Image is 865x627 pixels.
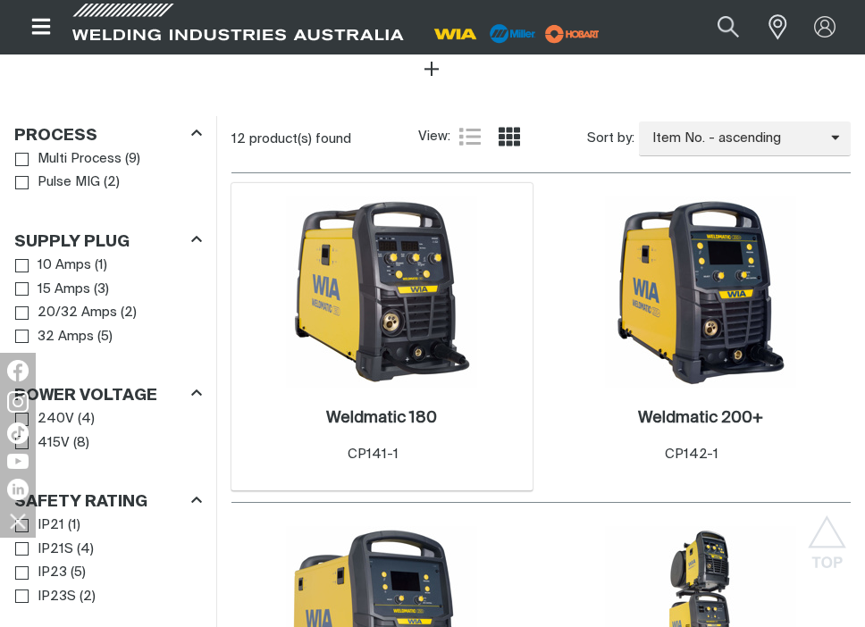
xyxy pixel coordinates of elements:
[15,278,90,302] a: 15 Amps
[15,147,122,171] a: Multi Process
[68,515,80,536] span: ( 1 )
[605,196,796,388] img: Weldmatic 200+
[15,147,201,195] ul: Process
[15,431,70,456] a: 415V
[38,433,70,454] span: 415V
[97,327,113,347] span: ( 5 )
[15,254,201,348] ul: Supply Plug
[71,563,86,583] span: ( 5 )
[7,391,29,413] img: Instagram
[38,563,67,583] span: IP23
[38,149,122,170] span: Multi Process
[14,126,97,146] h3: Process
[14,232,130,253] h3: Supply Plug
[418,127,450,147] span: View:
[7,360,29,381] img: Facebook
[249,132,351,146] span: product(s) found
[38,255,91,276] span: 10 Amps
[638,408,763,429] a: Weldmatic 200+
[348,447,399,461] span: CP141-1
[7,454,29,469] img: YouTube
[38,409,74,430] span: 240V
[15,254,91,278] a: 10 Amps
[38,172,100,193] span: Pulse MIG
[15,538,73,562] a: IP21S
[14,386,157,406] h3: Power Voltage
[326,410,437,426] h2: Weldmatic 180
[14,229,202,253] div: Supply Plug
[7,479,29,500] img: LinkedIn
[80,587,96,607] span: ( 2 )
[638,410,763,426] h2: Weldmatic 200+
[38,280,90,300] span: 15 Amps
[15,301,117,325] a: 20/32 Amps
[38,327,94,347] span: 32 Amps
[231,130,418,148] div: 12
[14,492,147,513] h3: Safety Rating
[286,196,477,388] img: Weldmatic 180
[38,539,73,560] span: IP21S
[3,506,33,536] img: hide socials
[104,172,120,193] span: ( 2 )
[326,408,437,429] a: Weldmatic 180
[807,515,847,556] button: Scroll to top
[540,21,605,47] img: miller
[77,539,94,560] span: ( 4 )
[665,447,718,461] span: CP142-1
[15,561,67,585] a: IP23
[7,422,29,444] img: TikTok
[698,7,759,47] button: Search products
[95,255,107,276] span: ( 1 )
[231,116,851,162] section: Product list controls
[14,383,202,407] div: Power Voltage
[15,514,64,538] a: IP21
[15,514,201,608] ul: Safety Rating
[15,585,76,609] a: IP23S
[73,433,89,454] span: ( 8 )
[94,280,109,300] span: ( 3 )
[639,129,831,149] span: Item No. - ascending
[38,587,76,607] span: IP23S
[78,409,95,430] span: ( 4 )
[676,7,759,47] input: Product name or item number...
[15,407,74,431] a: 240V
[459,126,481,147] a: List view
[540,27,605,40] a: miller
[38,303,117,323] span: 20/32 Amps
[15,325,94,349] a: 32 Amps
[125,149,140,170] span: ( 9 )
[14,489,202,514] div: Safety Rating
[38,515,64,536] span: IP21
[15,407,201,455] ul: Power Voltage
[14,122,202,146] div: Process
[587,129,634,149] span: Sort by:
[121,303,137,323] span: ( 2 )
[15,171,100,195] a: Pulse MIG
